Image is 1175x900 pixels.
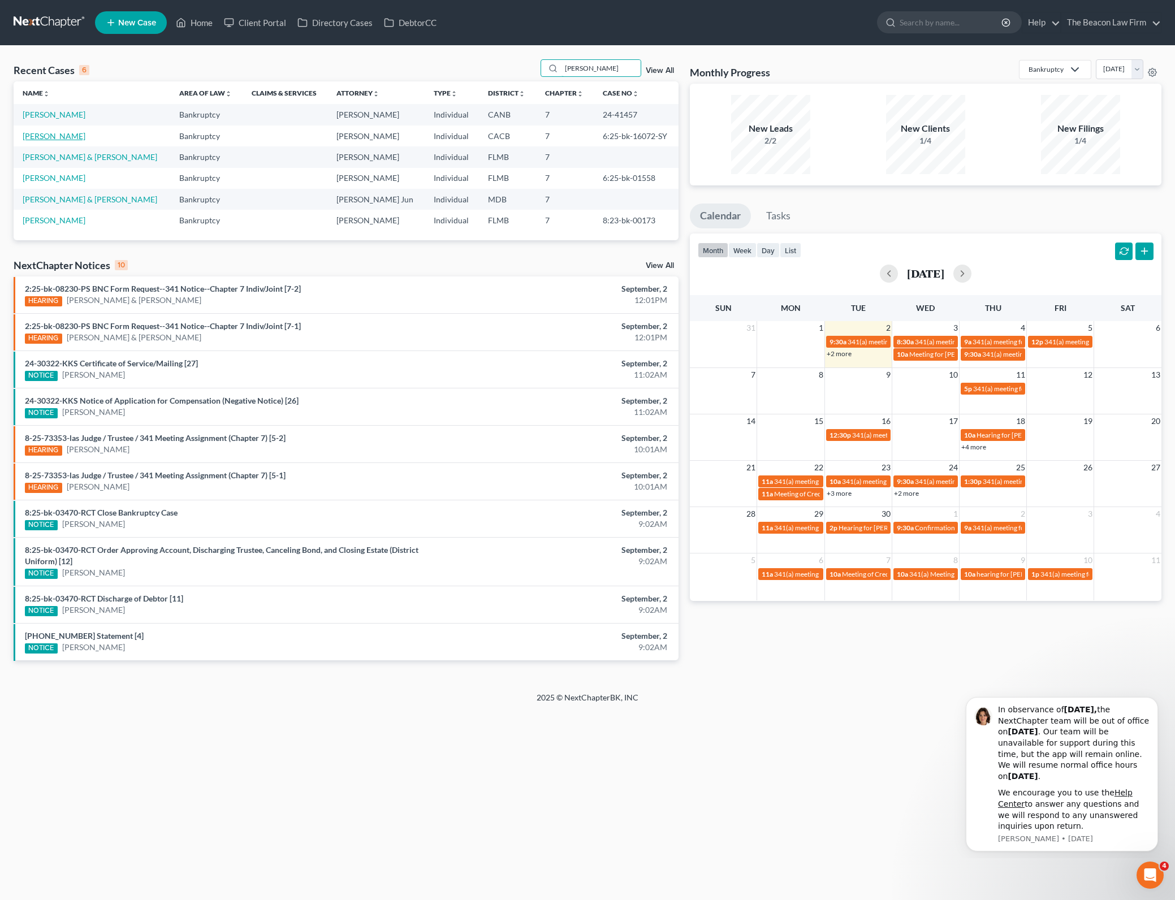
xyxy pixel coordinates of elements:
td: 8:23-bk-00173 [594,210,679,231]
span: 10a [964,431,975,439]
td: Bankruptcy [170,126,243,146]
a: 24-30322-KKS Notice of Application for Compensation (Negative Notice) [26] [25,396,299,405]
span: 12 [1082,368,1094,382]
span: 341(a) meeting for [PERSON_NAME] [915,337,1024,346]
a: Tasks [756,204,801,228]
span: 7 [750,368,757,382]
td: [PERSON_NAME] [327,146,425,167]
td: CACB [479,126,535,146]
span: Tue [851,303,866,313]
a: 2:25-bk-08230-PS BNC Form Request--341 Notice--Chapter 7 Indiv/Joint [7-1] [25,321,301,331]
a: [PERSON_NAME] [62,567,125,578]
a: [PERSON_NAME] [67,444,129,455]
span: 14 [745,414,757,428]
input: Search by name... [900,12,1003,33]
div: 9:02AM [461,556,667,567]
a: +3 more [827,489,852,497]
span: 10a [830,570,841,578]
td: [PERSON_NAME] [327,126,425,146]
a: [PERSON_NAME] [67,481,129,492]
span: 10a [897,570,908,578]
span: 2p [830,523,837,532]
span: 341(a) meeting for [PERSON_NAME] [973,523,1082,532]
span: 341(a) meeting for [PERSON_NAME] [973,337,1082,346]
td: 24-41457 [594,104,679,125]
div: 11:02AM [461,406,667,418]
div: September, 2 [461,544,667,556]
span: Wed [916,303,935,313]
a: 8-25-73353-las Judge / Trustee / 341 Meeting Assignment (Chapter 7) [5-1] [25,470,286,480]
a: Chapterunfold_more [545,89,584,97]
a: 8:25-bk-03470-RCT Order Approving Account, Discharging Trustee, Canceling Bond, and Closing Estat... [25,545,418,566]
span: 341(a) meeting for [PERSON_NAME] [774,523,883,532]
span: 341(a) meeting for [PERSON_NAME] [915,477,1024,486]
a: [PERSON_NAME] [62,369,125,380]
span: 19 [1082,414,1094,428]
td: Bankruptcy [170,104,243,125]
i: unfold_more [451,90,457,97]
div: 6 [79,65,89,75]
div: September, 2 [461,321,667,332]
span: Meeting of Creditors for [PERSON_NAME] & [PERSON_NAME] [842,570,1027,578]
div: 10 [115,260,128,270]
a: 8:25-bk-03470-RCT Discharge of Debtor [11] [25,594,183,603]
span: 12p [1031,337,1043,346]
td: Individual [425,146,479,167]
td: 7 [536,146,594,167]
a: [PERSON_NAME] & [PERSON_NAME] [67,295,201,306]
span: 341(a) meeting for [PERSON_NAME] [983,477,1092,486]
td: FLMB [479,210,535,231]
span: 28 [745,507,757,521]
a: [PERSON_NAME] [23,173,85,183]
h3: Monthly Progress [690,66,770,79]
a: The Beacon Law Firm [1061,12,1161,33]
span: 5p [964,384,972,393]
i: unfold_more [519,90,525,97]
span: 9 [885,368,892,382]
i: unfold_more [632,90,639,97]
span: 10a [830,477,841,486]
a: [PERSON_NAME] & [PERSON_NAME] [23,194,157,204]
td: [PERSON_NAME] [327,210,425,231]
span: 10 [948,368,959,382]
a: [PERSON_NAME] & [PERSON_NAME] [23,152,157,162]
button: day [757,243,780,258]
span: 341(a) meeting for [PERSON_NAME] [842,477,951,486]
i: unfold_more [225,90,232,97]
span: 8 [952,553,959,567]
div: 9:02AM [461,604,667,616]
div: NOTICE [25,606,58,616]
td: [PERSON_NAME] [327,104,425,125]
button: list [780,243,801,258]
span: Hearing for [PERSON_NAME] [977,431,1065,439]
a: 24-30322-KKS Certificate of Service/Mailing [27] [25,358,198,368]
td: 6:25-bk-01558 [594,168,679,189]
a: Area of Lawunfold_more [179,89,232,97]
div: New Leads [731,122,810,135]
span: 1 [818,321,824,335]
span: 9:30a [897,477,914,486]
span: 3 [1087,507,1094,521]
a: 8:25-bk-03470-RCT Close Bankruptcy Case [25,508,178,517]
span: 11a [762,523,773,532]
span: Meeting for [PERSON_NAME] [909,350,998,358]
iframe: Intercom notifications message [949,687,1175,858]
span: 8:30a [897,337,914,346]
span: 21 [745,461,757,474]
a: Home [170,12,218,33]
div: 1/4 [886,135,965,146]
td: Individual [425,104,479,125]
a: Districtunfold_more [488,89,525,97]
td: 6:25-bk-16072-SY [594,126,679,146]
div: NOTICE [25,643,58,654]
td: CANB [479,104,535,125]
